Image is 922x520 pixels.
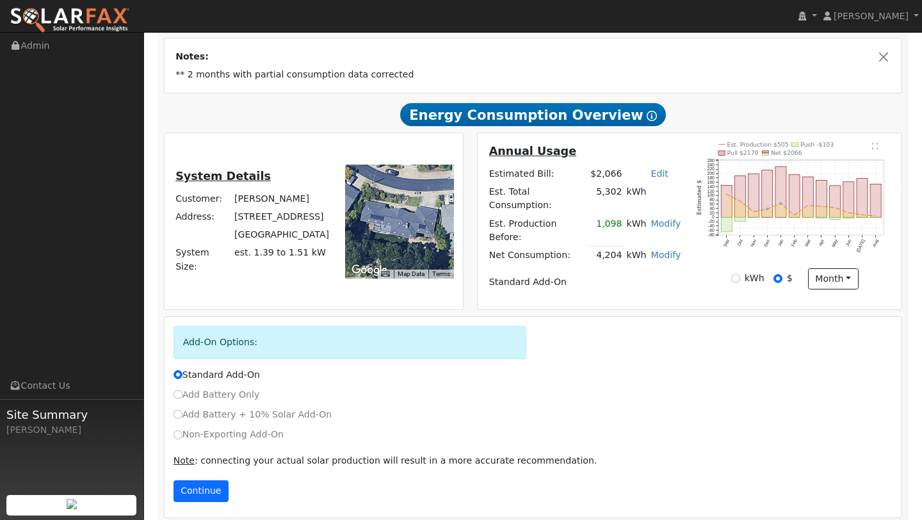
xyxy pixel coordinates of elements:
[174,430,182,439] input: Non-Exporting Add-On
[748,174,759,218] rect: onclick=""
[736,239,743,247] text: Oct
[651,168,668,179] a: Edit
[834,11,909,21] span: [PERSON_NAME]
[802,177,813,218] rect: onclick=""
[6,423,137,437] div: [PERSON_NAME]
[861,215,863,216] circle: onclick=""
[381,270,390,279] button: Keyboard shortcuts
[174,190,232,208] td: Customer:
[707,176,715,181] text: 180
[174,326,526,359] div: Add-On Options:
[830,218,841,220] rect: onclick=""
[708,220,715,224] text: -20
[232,190,332,208] td: [PERSON_NAME]
[487,273,683,291] td: Standard Add-On
[707,172,715,176] text: 200
[489,145,576,158] u: Annual Usage
[232,208,332,226] td: [STREET_ADDRESS]
[398,270,425,279] button: Map Data
[696,180,702,215] text: Estimated $
[721,186,732,218] rect: onclick=""
[789,175,800,218] rect: onclick=""
[739,200,741,202] circle: onclick=""
[174,408,332,421] label: Add Battery + 10% Solar Add-On
[722,239,730,248] text: Sep
[848,212,850,214] circle: onclick=""
[872,239,880,248] text: Aug
[709,202,715,207] text: 60
[174,455,597,466] span: : connecting your actual solar production will result in a more accurate recommendation.
[763,239,771,248] text: Dec
[707,189,715,193] text: 120
[487,215,588,246] td: Est. Production Before:
[174,455,195,466] u: Note
[651,250,681,260] a: Modify
[400,103,665,126] span: Energy Consumption Overview
[727,150,759,157] text: Pull $2170
[709,211,715,215] text: 20
[624,183,683,215] td: kWh
[818,239,825,248] text: Apr
[872,143,878,150] text: 
[67,499,77,509] img: retrieve
[707,163,715,167] text: 240
[830,186,841,217] rect: onclick=""
[800,141,834,148] text: Push -$103
[174,480,229,502] button: Continue
[707,184,715,189] text: 140
[821,206,823,207] circle: onclick=""
[793,215,795,216] circle: onclick=""
[6,406,137,423] span: Site Summary
[707,193,715,198] text: 100
[721,218,732,232] rect: onclick=""
[762,170,773,218] rect: onclick=""
[745,272,764,285] label: kWh
[174,244,232,275] td: System Size:
[855,239,866,254] text: [DATE]
[843,182,854,218] rect: onclick=""
[780,203,782,205] circle: onclick=""
[871,184,882,218] rect: onclick=""
[731,274,740,283] input: kWh
[174,370,182,379] input: Standard Add-On
[857,179,868,218] rect: onclick=""
[707,180,715,184] text: 160
[875,216,877,218] circle: onclick=""
[348,262,391,279] img: Google
[727,141,789,148] text: Est. Production $505
[588,183,624,215] td: 5,302
[808,268,859,290] button: month
[588,215,624,246] td: 1,098
[725,193,727,195] circle: onclick=""
[174,388,260,402] label: Add Battery Only
[708,224,715,229] text: -40
[174,66,893,84] td: ** 2 months with partial consumption data corrected
[174,428,284,441] label: Non-Exporting Add-On
[624,246,649,264] td: kWh
[831,239,839,249] text: May
[816,181,827,218] rect: onclick=""
[175,170,271,183] u: System Details
[708,229,715,233] text: -60
[766,209,768,211] circle: onclick=""
[734,218,745,222] rect: onclick=""
[750,239,757,248] text: Nov
[807,205,809,207] circle: onclick=""
[232,244,332,275] td: System Size
[775,167,786,218] rect: onclick=""
[707,167,715,172] text: 220
[771,150,802,157] text: Net $2066
[174,410,182,419] input: Add Battery + 10% Solar Add-On
[174,390,182,399] input: Add Battery Only
[588,246,624,264] td: 4,204
[753,211,755,213] circle: onclick=""
[877,50,891,63] button: Close
[10,7,130,34] img: SolarFax
[773,274,782,283] input: $
[790,239,797,248] text: Feb
[432,270,450,277] a: Terms (opens in new tab)
[777,239,784,247] text: Jan
[734,176,745,218] rect: onclick=""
